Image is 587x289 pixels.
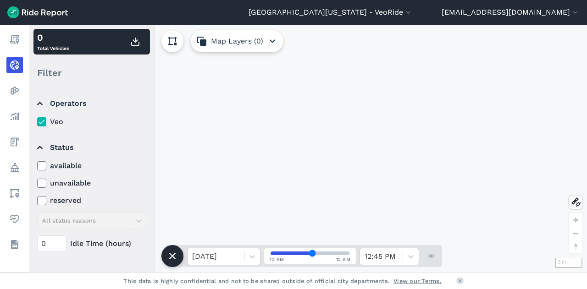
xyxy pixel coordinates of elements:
button: Map Layers (0) [191,30,283,52]
a: Areas [6,185,23,202]
span: 12 AM [270,256,284,263]
div: Filter [33,59,150,87]
label: reserved [37,195,147,206]
div: loading [29,25,587,273]
summary: Status [37,135,146,160]
div: Idle Time (hours) [37,235,147,252]
a: Report [6,31,23,48]
a: View our Terms. [393,277,442,285]
a: Realtime [6,57,23,73]
a: Fees [6,134,23,150]
span: 12 AM [336,256,351,263]
div: Total Vehicles [37,31,69,53]
label: Veo [37,116,147,127]
a: Analyze [6,108,23,125]
a: Health [6,211,23,227]
a: Policy [6,159,23,176]
img: Ride Report [7,6,68,18]
summary: Operators [37,91,146,116]
label: available [37,160,147,171]
a: Heatmaps [6,82,23,99]
div: 0 [37,31,69,44]
a: Datasets [6,236,23,253]
button: [EMAIL_ADDRESS][DOMAIN_NAME] [442,7,580,18]
button: [GEOGRAPHIC_DATA][US_STATE] - VeoRide [249,7,413,18]
label: unavailable [37,178,147,189]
